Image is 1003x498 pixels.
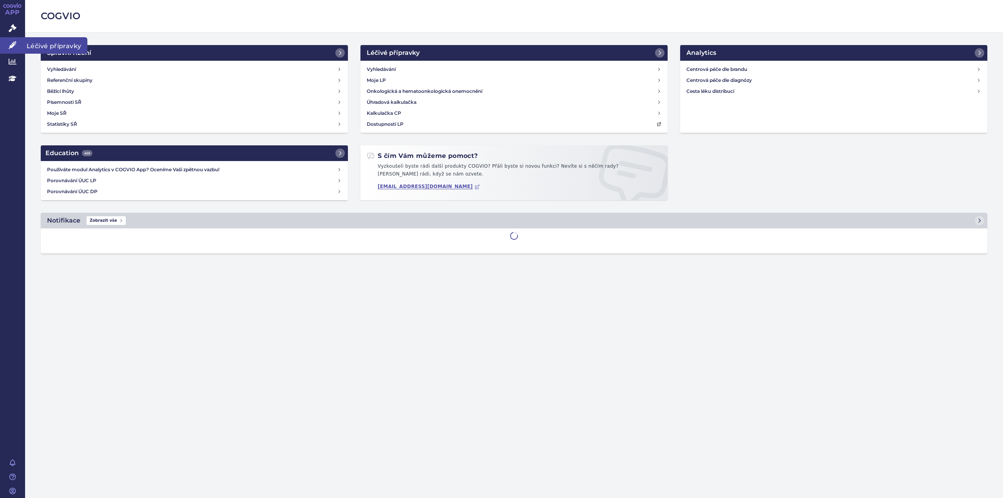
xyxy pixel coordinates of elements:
h4: Úhradová kalkulačka [367,98,416,106]
a: Referenční skupiny [44,75,345,86]
a: Vyhledávání [364,64,664,75]
a: NotifikaceZobrazit vše [41,213,987,228]
span: Léčivé přípravky [25,37,87,54]
a: Písemnosti SŘ [44,97,345,108]
h4: Písemnosti SŘ [47,98,81,106]
a: [EMAIL_ADDRESS][DOMAIN_NAME] [378,184,480,190]
a: Statistiky SŘ [44,119,345,130]
a: Vyhledávání [44,64,345,75]
a: Používáte modul Analytics v COGVIO App? Oceníme Vaši zpětnou vazbu! [44,164,345,175]
a: Úhradová kalkulačka [364,97,664,108]
a: Analytics [680,45,987,61]
h4: Vyhledávání [47,65,76,73]
h4: Referenční skupiny [47,76,92,84]
a: Kalkulačka CP [364,108,664,119]
a: Porovnávání ÚUC DP [44,186,345,197]
a: Cesta léku distribucí [683,86,984,97]
h4: Porovnávání ÚUC DP [47,188,337,196]
h4: Moje LP [367,76,386,84]
a: Centrová péče dle brandu [683,64,984,75]
h2: Léčivé přípravky [367,48,420,58]
h2: Education [45,148,92,158]
a: Centrová péče dle diagnózy [683,75,984,86]
a: Education439 [41,145,348,161]
a: Onkologická a hematoonkologická onemocnění [364,86,664,97]
h4: Centrová péče dle diagnózy [686,76,976,84]
h4: Dostupnosti LP [367,120,404,128]
h4: Používáte modul Analytics v COGVIO App? Oceníme Vaši zpětnou vazbu! [47,166,337,174]
p: Vyzkoušeli byste rádi další produkty COGVIO? Přáli byste si novou funkci? Nevíte si s něčím rady?... [367,163,661,181]
h2: Notifikace [47,216,80,225]
h4: Běžící lhůty [47,87,74,95]
h4: Moje SŘ [47,109,67,117]
a: Moje SŘ [44,108,345,119]
h4: Onkologická a hematoonkologická onemocnění [367,87,482,95]
span: 439 [82,150,92,156]
h4: Statistiky SŘ [47,120,77,128]
a: Běžící lhůty [44,86,345,97]
a: Dostupnosti LP [364,119,664,130]
a: Správní řízení [41,45,348,61]
span: Zobrazit vše [87,216,126,225]
h4: Centrová péče dle brandu [686,65,976,73]
a: Léčivé přípravky [360,45,668,61]
h4: Cesta léku distribucí [686,87,976,95]
h2: S čím Vám můžeme pomoct? [367,152,478,160]
h4: Kalkulačka CP [367,109,401,117]
h4: Vyhledávání [367,65,396,73]
a: Moje LP [364,75,664,86]
a: Porovnávání ÚUC LP [44,175,345,186]
h4: Porovnávání ÚUC LP [47,177,337,185]
h2: COGVIO [41,9,987,23]
h2: Analytics [686,48,716,58]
